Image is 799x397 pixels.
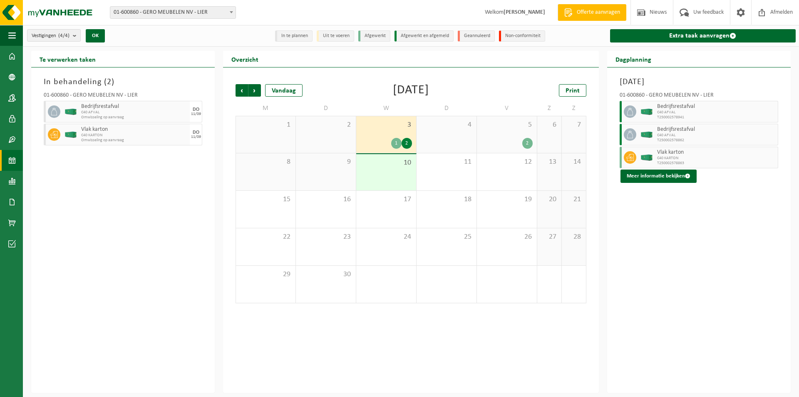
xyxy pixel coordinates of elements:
[296,101,356,116] td: D
[481,195,533,204] span: 19
[240,270,291,279] span: 29
[558,4,626,21] a: Offerte aanvragen
[193,107,199,112] div: DO
[657,138,776,143] span: T250002578862
[300,232,352,242] span: 23
[481,157,533,167] span: 12
[193,130,199,135] div: DO
[240,120,291,130] span: 1
[566,120,582,130] span: 7
[223,51,267,67] h2: Overzicht
[236,84,248,97] span: Vorige
[81,133,188,138] span: C40 KARTON
[191,112,201,116] div: 11/09
[402,138,412,149] div: 2
[575,8,622,17] span: Offerte aanvragen
[44,76,202,88] h3: In behandeling ( )
[393,84,429,97] div: [DATE]
[44,92,202,101] div: 01-600860 - GERO MEUBELEN NV - LIER
[65,132,77,138] img: HK-XC-40-GN-00
[499,30,545,42] li: Non-conformiteit
[360,232,412,242] span: 24
[31,51,104,67] h2: Te verwerken taken
[657,126,776,133] span: Bedrijfsrestafval
[640,132,653,138] img: HK-XC-40-GN-00
[81,138,188,143] span: Omwisseling op aanvraag
[81,103,188,110] span: Bedrijfsrestafval
[657,149,776,156] span: Vlak karton
[657,115,776,120] span: T250002578941
[391,138,402,149] div: 1
[421,157,472,167] span: 11
[610,29,796,42] a: Extra taak aanvragen
[607,51,660,67] h2: Dagplanning
[300,270,352,279] span: 30
[620,92,778,101] div: 01-600860 - GERO MEUBELEN NV - LIER
[356,101,417,116] td: W
[421,195,472,204] span: 18
[300,120,352,130] span: 2
[317,30,354,42] li: Uit te voeren
[265,84,303,97] div: Vandaag
[541,195,557,204] span: 20
[240,195,291,204] span: 15
[395,30,454,42] li: Afgewerkt en afgemeld
[86,29,105,42] button: OK
[81,126,188,133] span: Vlak karton
[559,84,586,97] a: Print
[620,170,697,183] button: Meer informatie bekijken
[240,232,291,242] span: 22
[657,161,776,166] span: T250002578863
[107,78,112,86] span: 2
[300,157,352,167] span: 9
[58,33,69,38] count: (4/4)
[421,232,472,242] span: 25
[360,195,412,204] span: 17
[240,157,291,167] span: 8
[562,101,586,116] td: Z
[65,109,77,115] img: HK-XC-40-GN-00
[504,9,545,15] strong: [PERSON_NAME]
[566,195,582,204] span: 21
[541,157,557,167] span: 13
[481,232,533,242] span: 26
[110,7,236,18] span: 01-600860 - GERO MEUBELEN NV - LIER
[566,87,580,94] span: Print
[657,156,776,161] span: C40 KARTON
[522,138,533,149] div: 2
[566,232,582,242] span: 28
[657,103,776,110] span: Bedrijfsrestafval
[191,135,201,139] div: 11/09
[32,30,69,42] span: Vestigingen
[481,120,533,130] span: 5
[421,120,472,130] span: 4
[360,120,412,130] span: 3
[620,76,778,88] h3: [DATE]
[477,101,537,116] td: V
[537,101,562,116] td: Z
[657,133,776,138] span: C40 AFVAL
[657,110,776,115] span: C40 AFVAL
[458,30,495,42] li: Geannuleerd
[248,84,261,97] span: Volgende
[541,232,557,242] span: 27
[640,155,653,161] img: HK-XC-40-GN-00
[275,30,313,42] li: In te plannen
[81,110,188,115] span: C40 AFVAL
[640,109,653,115] img: HK-XC-40-GN-00
[360,158,412,167] span: 10
[566,157,582,167] span: 14
[236,101,296,116] td: M
[358,30,390,42] li: Afgewerkt
[27,29,81,42] button: Vestigingen(4/4)
[417,101,477,116] td: D
[541,120,557,130] span: 6
[81,115,188,120] span: Omwisseling op aanvraag
[300,195,352,204] span: 16
[110,6,236,19] span: 01-600860 - GERO MEUBELEN NV - LIER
